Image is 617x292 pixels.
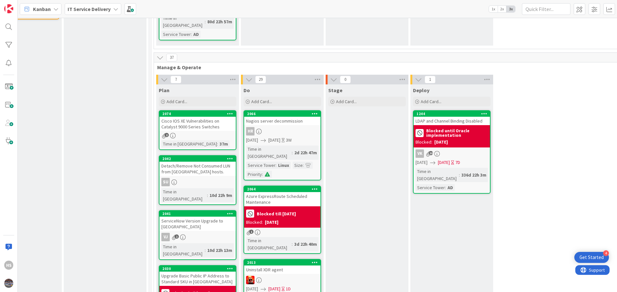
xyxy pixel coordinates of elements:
[159,272,236,286] div: Upgrade Basic Public IP Address to Standard SKU in [GEOGRAPHIC_DATA]
[205,247,206,254] span: :
[416,139,432,146] div: Blocked:
[255,76,266,83] span: 29
[293,162,303,169] div: Size
[4,4,13,13] img: Visit kanbanzone.com
[159,111,236,117] div: 2074
[247,187,320,191] div: 2064
[159,233,236,241] div: VJ
[276,162,291,169] div: Linux
[159,178,236,186] div: SU
[218,140,230,147] div: 37m
[247,260,320,265] div: 2013
[161,243,205,257] div: Time in [GEOGRAPHIC_DATA]
[579,254,604,261] div: Get Started
[206,18,234,25] div: 80d 22h 57m
[175,234,179,239] span: 1
[159,117,236,131] div: Cisco IOS XE Vulnerabilities on Catalyst 9000 Series Switches
[498,6,506,12] span: 2x
[161,15,205,29] div: Time in [GEOGRAPHIC_DATA]
[192,31,200,38] div: AD
[217,140,218,147] span: :
[161,178,170,186] div: SU
[246,219,263,226] div: Blocked:
[159,211,236,217] div: 2041
[244,276,320,284] div: VN
[159,162,236,176] div: Detach/Remove Not Consumed LUN from [GEOGRAPHIC_DATA] hosts.
[414,149,490,158] div: VK
[159,111,236,131] div: 2074Cisco IOS XE Vulnerabilities on Catalyst 9000 Series Switches
[246,162,276,169] div: Service Tower
[246,146,292,160] div: Time in [GEOGRAPHIC_DATA]
[455,159,460,166] div: 7D
[244,186,320,206] div: 2064Azure ExpressRoute Scheduled Maintenance
[170,76,181,83] span: 7
[244,186,320,192] div: 2064
[276,162,276,169] span: :
[574,252,609,263] div: Open Get Started checklist, remaining modules: 4
[244,111,320,117] div: 2066
[246,127,254,135] div: HR
[162,112,236,116] div: 2074
[249,230,254,234] span: 1
[426,128,488,137] b: Blocked until Oracle implementation
[336,99,357,104] span: Add Card...
[417,112,490,116] div: 1244
[4,279,13,288] img: avatar
[244,260,320,265] div: 2013
[413,87,429,93] span: Deploy
[159,87,169,93] span: Plan
[33,5,51,13] span: Kanban
[265,219,278,226] div: [DATE]
[286,137,292,144] div: 3W
[459,171,460,178] span: :
[161,31,191,38] div: Service Tower
[257,211,296,216] b: Blocked till [DATE]
[206,247,234,254] div: 10d 22h 13m
[246,171,262,178] div: Priority
[159,266,236,286] div: 2030Upgrade Basic Public IP Address to Standard SKU in [GEOGRAPHIC_DATA]
[293,241,319,248] div: 3d 22h 40m
[244,127,320,135] div: HR
[167,99,187,104] span: Add Card...
[244,87,250,93] span: Do
[159,211,236,231] div: 2041ServiceNow Version Upgrade to [GEOGRAPHIC_DATA]
[434,139,448,146] div: [DATE]
[460,171,488,178] div: 336d 22h 3m
[246,276,254,284] img: VN
[292,241,293,248] span: :
[446,184,455,191] div: AD
[207,192,208,199] span: :
[159,156,236,176] div: 2042Detach/Remove Not Consumed LUN from [GEOGRAPHIC_DATA] hosts.
[262,171,263,178] span: :
[161,233,170,241] div: VJ
[416,168,459,182] div: Time in [GEOGRAPHIC_DATA]
[340,76,351,83] span: 0
[244,117,320,125] div: Nagios server decommission
[293,149,319,156] div: 2d 22h 47m
[429,151,433,155] span: 10
[292,149,293,156] span: :
[162,157,236,161] div: 2042
[68,6,111,12] b: IT Service Delivery
[166,54,177,61] span: 37
[425,76,436,83] span: 1
[414,111,490,125] div: 1244LDAP and Channel Binding Disabled
[162,211,236,216] div: 2041
[165,133,169,137] span: 2
[416,149,424,158] div: VK
[244,111,320,125] div: 2066Nagios server decommission
[14,1,29,9] span: Support
[159,156,236,162] div: 2042
[506,6,515,12] span: 3x
[247,112,320,116] div: 2066
[159,266,236,272] div: 2030
[4,261,13,270] div: HS
[489,6,498,12] span: 1x
[161,188,207,202] div: Time in [GEOGRAPHIC_DATA]
[268,137,280,144] span: [DATE]
[421,99,441,104] span: Add Card...
[244,260,320,274] div: 2013Uninstall XDR agent
[414,117,490,125] div: LDAP and Channel Binding Disabled
[208,192,234,199] div: 10d 22h 9m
